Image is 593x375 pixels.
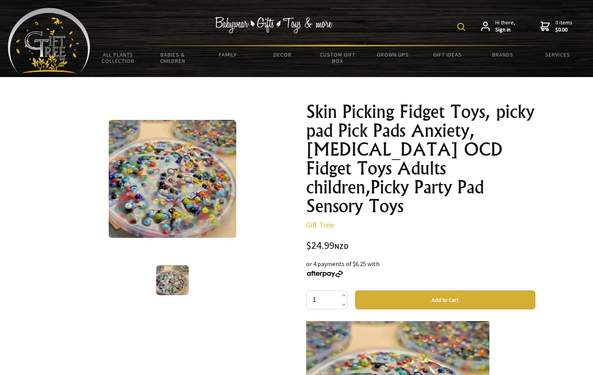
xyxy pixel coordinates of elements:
a: Family [200,46,255,63]
img: Babyware - Gifts - Toys and more... [8,8,90,73]
strong: $0.00 [555,26,573,33]
a: Custom Gift Box [310,46,365,69]
a: Babies & Children [145,46,200,69]
img: product search [457,23,465,31]
img: Skin Picking Fidget Toys, picky pad Pick Pads Anxiety, ADHD OCD Fidget Toys Adults children,Picky... [156,265,189,295]
a: All Plants Collection [90,46,145,69]
button: Add to Cart [355,290,535,309]
img: Babywear - Gifts - Toys & more [215,17,333,33]
a: Gift Ideas [420,46,475,63]
h1: Skin Picking Fidget Toys, picky pad Pick Pads Anxiety, [MEDICAL_DATA] OCD Fidget Toys Adults chil... [306,102,535,215]
a: Hi there,Sign in [481,19,515,33]
a: Brands [475,46,530,63]
a: 0 items$0.00 [540,19,573,33]
a: Services [530,46,585,63]
a: Decor [255,46,310,63]
span: NZD [334,242,349,251]
a: Gift Tree [306,220,334,230]
div: $24.99 [306,241,535,251]
span: 0 items [555,19,573,33]
img: Afterpay [306,270,344,278]
div: or 4 payments of $6.25 with [306,259,535,278]
img: Skin Picking Fidget Toys, picky pad Pick Pads Anxiety, ADHD OCD Fidget Toys Adults children,Picky... [109,120,236,238]
a: Grown Ups [365,46,420,63]
span: Hi there, [495,19,515,33]
strong: Sign in [495,26,515,33]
